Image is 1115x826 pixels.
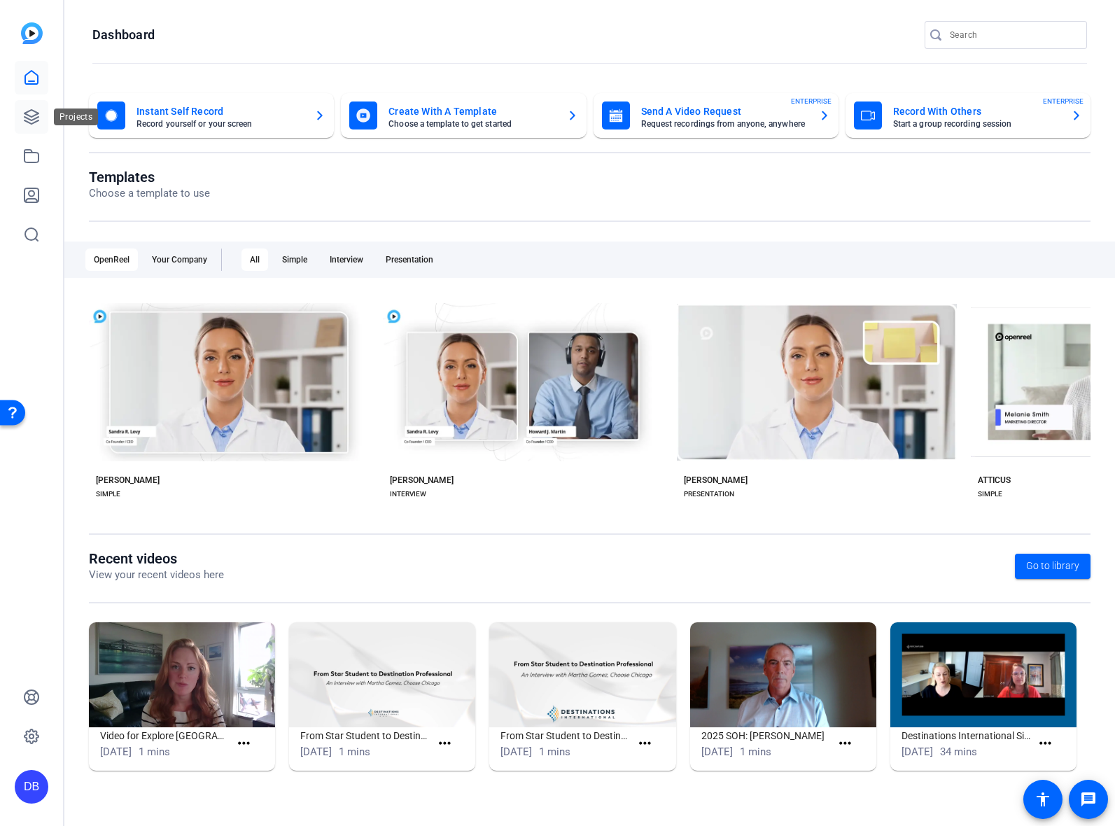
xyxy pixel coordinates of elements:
span: 34 mins [940,745,977,758]
div: Projects [54,108,98,125]
img: 2025 SOH: Mike Gamble [690,622,876,727]
span: 1 mins [139,745,170,758]
button: Create With A TemplateChoose a template to get started [341,93,586,138]
div: INTERVIEW [390,489,426,500]
div: Your Company [143,248,216,271]
h1: Dashboard [92,27,155,43]
div: SIMPLE [96,489,120,500]
img: Video for Explore St. Louis [89,622,275,727]
div: [PERSON_NAME] [684,475,748,486]
mat-card-subtitle: Request recordings from anyone, anywhere [641,120,808,128]
span: [DATE] [100,745,132,758]
div: ATTICUS [978,475,1011,486]
mat-icon: more_horiz [235,735,253,752]
div: Presentation [377,248,442,271]
img: blue-gradient.svg [21,22,43,44]
div: [PERSON_NAME] [390,475,454,486]
button: Record With OthersStart a group recording sessionENTERPRISE [846,93,1091,138]
h1: From Star Student to Destination Professional [500,727,630,744]
p: Choose a template to use [89,185,210,202]
mat-card-subtitle: Choose a template to get started [388,120,555,128]
span: Go to library [1026,559,1079,573]
div: SIMPLE [978,489,1002,500]
mat-card-subtitle: Start a group recording session [893,120,1060,128]
h1: Templates [89,169,210,185]
mat-icon: accessibility [1035,791,1051,808]
span: [DATE] [902,745,933,758]
span: 1 mins [539,745,570,758]
h1: 2025 SOH: [PERSON_NAME] [701,727,831,744]
div: PRESENTATION [684,489,734,500]
h1: Recent videos [89,550,224,567]
mat-card-title: Create With A Template [388,103,555,120]
img: Destinations International Simple (48582) [890,622,1077,727]
span: ENTERPRISE [791,96,832,106]
div: [PERSON_NAME] [96,475,160,486]
mat-card-title: Send A Video Request [641,103,808,120]
p: View your recent videos here [89,567,224,583]
div: OpenReel [85,248,138,271]
mat-icon: more_horiz [636,735,654,752]
span: ENTERPRISE [1043,96,1084,106]
mat-card-title: Record With Others [893,103,1060,120]
mat-card-title: Instant Self Record [136,103,303,120]
span: 1 mins [740,745,771,758]
mat-icon: message [1080,791,1097,808]
button: Instant Self RecordRecord yourself or your screen [89,93,334,138]
div: All [241,248,268,271]
img: From Star Student to Destination Professional [289,622,475,727]
mat-card-subtitle: Record yourself or your screen [136,120,303,128]
input: Search [950,27,1076,43]
mat-icon: more_horiz [436,735,454,752]
div: DB [15,770,48,804]
h1: From Star Student to Destination Professional [300,727,430,744]
h1: Video for Explore [GEOGRAPHIC_DATA][PERSON_NAME] [100,727,230,744]
mat-icon: more_horiz [1037,735,1054,752]
span: [DATE] [500,745,532,758]
button: Send A Video RequestRequest recordings from anyone, anywhereENTERPRISE [594,93,839,138]
div: Interview [321,248,372,271]
span: [DATE] [701,745,733,758]
h1: Destinations International Simple (48582) [902,727,1031,744]
span: 1 mins [339,745,370,758]
img: From Star Student to Destination Professional [489,622,675,727]
span: [DATE] [300,745,332,758]
a: Go to library [1015,554,1091,579]
mat-icon: more_horiz [836,735,854,752]
div: Simple [274,248,316,271]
